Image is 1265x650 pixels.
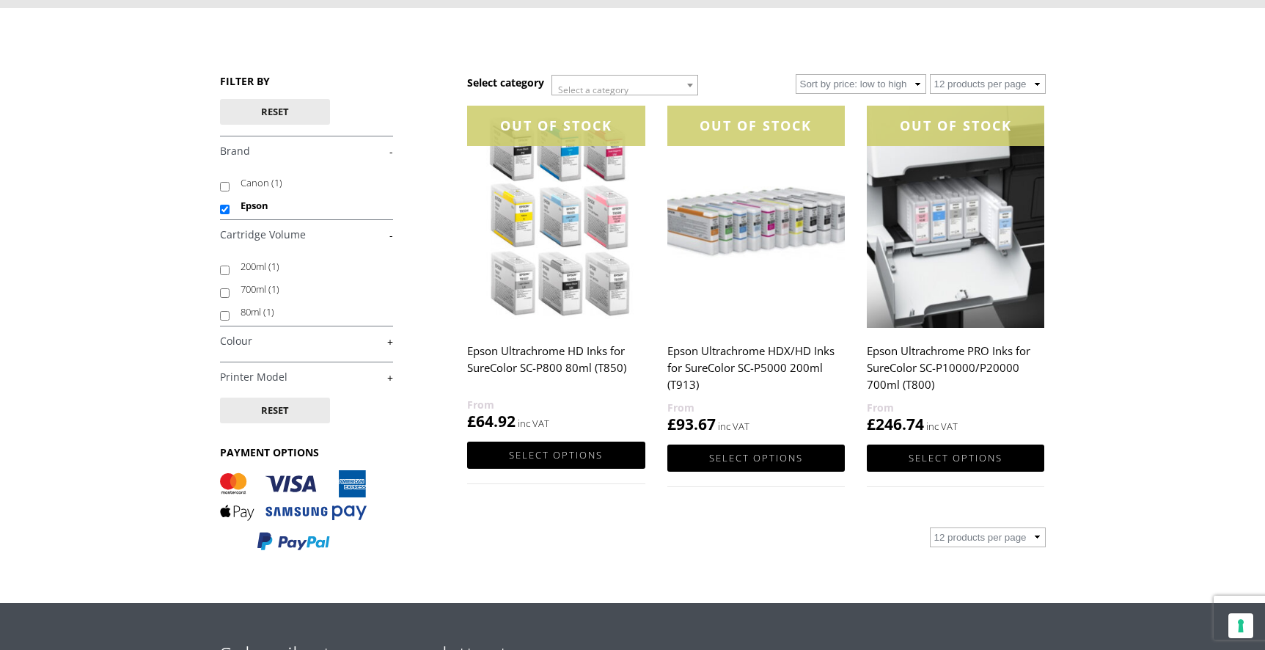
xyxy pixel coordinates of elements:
[220,326,393,355] h4: Colour
[667,337,845,399] h2: Epson Ultrachrome HDX/HD Inks for SureColor SC-P5000 200ml (T913)
[867,445,1044,472] a: Select options for “Epson Ultrachrome PRO Inks for SureColor SC-P10000/P20000 700ml (T800)”
[268,282,279,296] span: (1)
[1228,613,1253,638] button: Your consent preferences for tracking technologies
[467,106,645,432] a: OUT OF STOCKEpson Ultrachrome HD Inks for SureColor SC-P800 80ml (T850) £64.92
[220,398,330,423] button: Reset
[241,172,379,194] label: Canon
[220,74,393,88] h3: FILTER BY
[220,370,393,384] a: +
[241,194,379,217] label: Epson
[241,301,379,324] label: 80ml
[220,219,393,249] h4: Cartridge Volume
[467,337,645,396] h2: Epson Ultrachrome HD Inks for SureColor SC-P800 80ml (T850)
[263,305,274,318] span: (1)
[667,445,845,472] a: Select options for “Epson Ultrachrome HDX/HD Inks for SureColor SC-P5000 200ml (T913)”
[867,106,1044,435] a: OUT OF STOCKEpson Ultrachrome PRO Inks for SureColor SC-P10000/P20000 700ml (T800) £246.74
[220,335,393,348] a: +
[220,470,367,552] img: PAYMENT OPTIONS
[867,414,876,434] span: £
[271,176,282,189] span: (1)
[220,228,393,242] a: -
[467,411,516,431] bdi: 64.92
[467,106,645,328] img: Epson Ultrachrome HD Inks for SureColor SC-P800 80ml (T850)
[867,106,1044,146] div: OUT OF STOCK
[220,136,393,165] h4: Brand
[467,411,476,431] span: £
[467,442,645,469] a: Select options for “Epson Ultrachrome HD Inks for SureColor SC-P800 80ml (T850)”
[220,145,393,158] a: -
[667,414,716,434] bdi: 93.67
[667,106,845,146] div: OUT OF STOCK
[867,106,1044,328] img: Epson Ultrachrome PRO Inks for SureColor SC-P10000/P20000 700ml (T800)
[220,99,330,125] button: Reset
[268,260,279,273] span: (1)
[867,414,924,434] bdi: 246.74
[667,106,845,435] a: OUT OF STOCKEpson Ultrachrome HDX/HD Inks for SureColor SC-P5000 200ml (T913) £93.67
[558,84,628,96] span: Select a category
[467,106,645,146] div: OUT OF STOCK
[241,278,379,301] label: 700ml
[241,255,379,278] label: 200ml
[796,74,926,94] select: Shop order
[220,445,393,459] h3: PAYMENT OPTIONS
[220,362,393,391] h4: Printer Model
[667,106,845,328] img: Epson Ultrachrome HDX/HD Inks for SureColor SC-P5000 200ml (T913)
[867,337,1044,399] h2: Epson Ultrachrome PRO Inks for SureColor SC-P10000/P20000 700ml (T800)
[667,414,676,434] span: £
[467,76,544,90] h3: Select category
